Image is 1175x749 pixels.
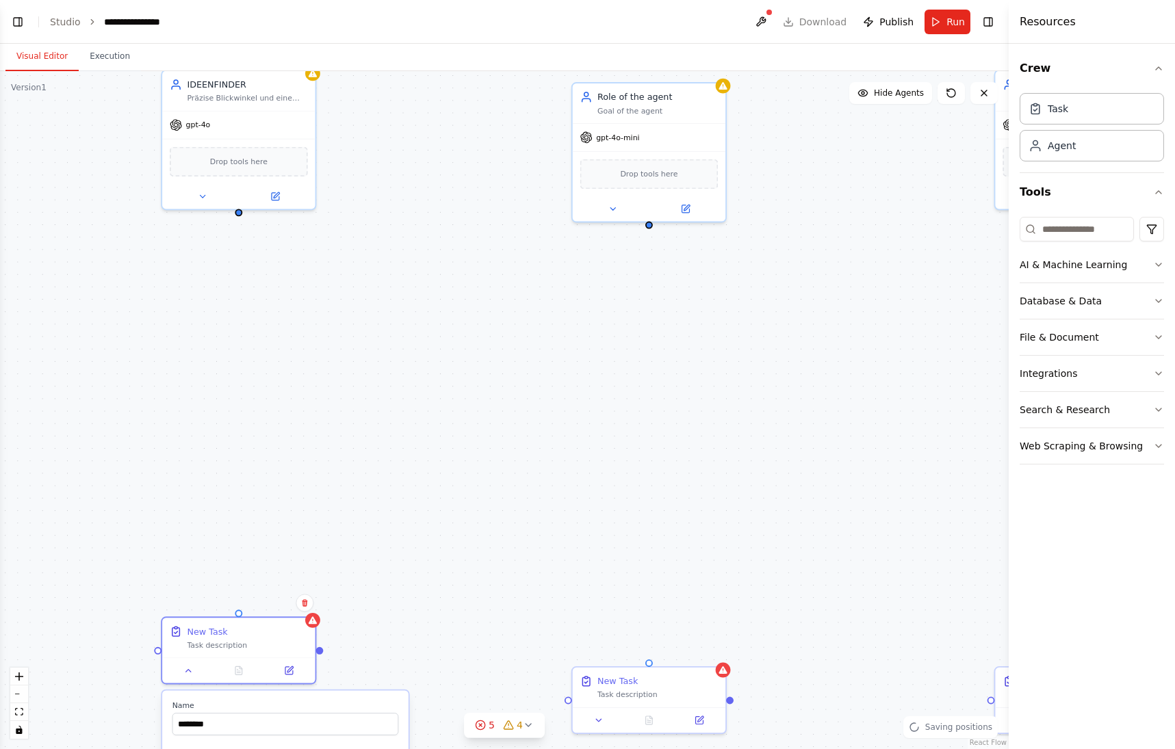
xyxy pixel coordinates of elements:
[186,120,211,131] span: gpt-4o
[925,10,970,34] button: Run
[187,640,307,651] div: Task description
[1048,102,1068,116] div: Task
[79,42,141,71] button: Execution
[161,70,316,210] div: IDEENFINDERPräzise Blickwinkel und eine tragfähige Outline für Fachartikel liefern, die echte Bet...
[1020,173,1164,211] button: Tools
[187,79,307,91] div: IDEENFINDER
[464,713,545,738] button: 54
[10,721,28,739] button: toggle interactivity
[571,666,727,734] div: New TaskTask description
[650,202,721,217] button: Open in side panel
[623,713,675,728] button: No output available
[161,616,316,684] div: New TaskTask descriptionName
[678,713,721,728] button: Open in side panel
[1048,139,1076,153] div: Agent
[1020,211,1164,475] div: Tools
[296,594,313,612] button: Delete node
[187,625,227,638] div: New Task
[10,668,28,685] button: zoom in
[10,703,28,721] button: fit view
[597,106,718,116] div: Goal of the agent
[596,133,639,143] span: gpt-4o-mini
[1020,392,1164,428] button: Search & Research
[517,718,523,732] span: 4
[212,663,265,678] button: No output available
[1020,247,1164,282] button: AI & Machine Learning
[489,718,495,732] span: 5
[1020,14,1076,30] h4: Resources
[874,88,924,98] span: Hide Agents
[10,668,28,739] div: React Flow controls
[1020,88,1164,172] div: Crew
[1020,428,1164,464] button: Web Scraping & Browsing
[857,10,919,34] button: Publish
[1020,356,1164,391] button: Integrations
[620,168,677,180] span: Drop tools here
[1020,330,1099,344] div: File & Document
[187,93,307,103] div: Präzise Blickwinkel und eine tragfähige Outline für Fachartikel liefern, die echte Betriebsrealit...
[597,690,718,700] div: Task description
[1020,258,1127,272] div: AI & Machine Learning
[1020,367,1077,380] div: Integrations
[1020,283,1164,319] button: Database & Data
[970,739,1007,746] a: React Flow attribution
[879,15,914,29] span: Publish
[1020,294,1102,308] div: Database & Data
[11,82,47,93] div: Version 1
[210,155,268,168] span: Drop tools here
[979,12,998,31] button: Hide right sidebar
[8,12,27,31] button: Show left sidebar
[10,685,28,703] button: zoom out
[925,722,992,733] span: Saving positions
[1020,439,1143,453] div: Web Scraping & Browsing
[1020,49,1164,88] button: Crew
[1020,319,1164,355] button: File & Document
[5,42,79,71] button: Visual Editor
[597,91,718,103] div: Role of the agent
[50,15,175,29] nav: breadcrumb
[50,16,81,27] a: Studio
[597,675,638,687] div: New Task
[240,189,311,204] button: Open in side panel
[268,663,310,678] button: Open in side panel
[571,82,727,222] div: Role of the agentGoal of the agentgpt-4o-miniDrop tools here
[946,15,965,29] span: Run
[849,82,932,104] button: Hide Agents
[172,700,399,711] label: Name
[1020,403,1110,417] div: Search & Research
